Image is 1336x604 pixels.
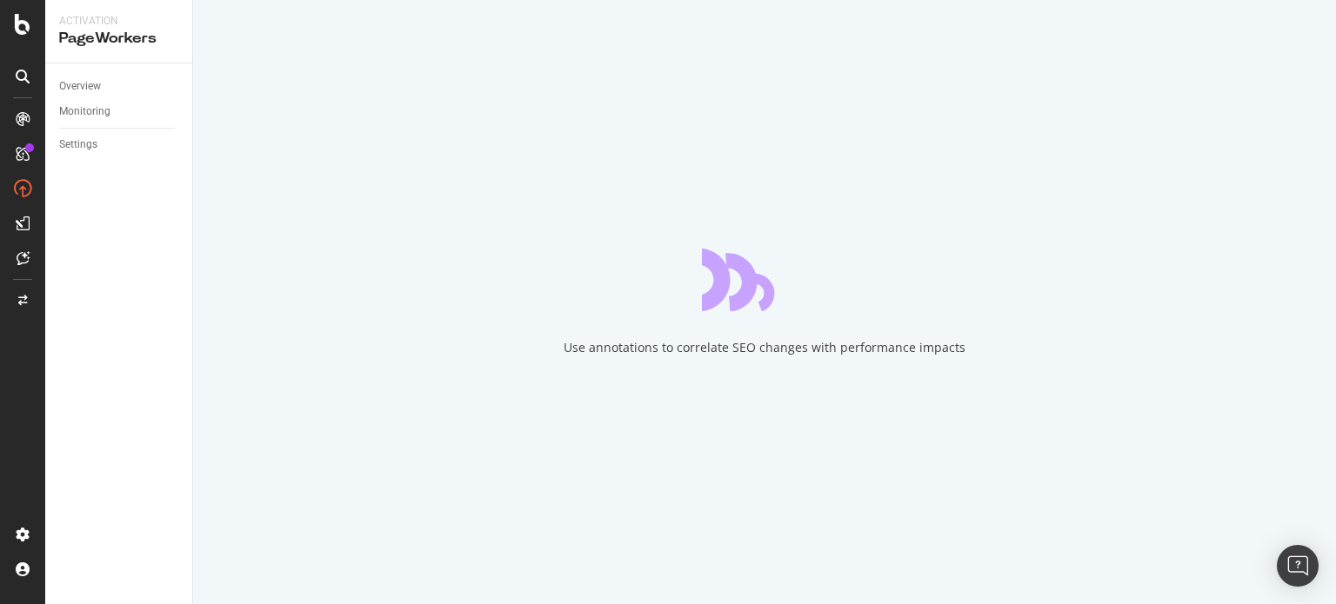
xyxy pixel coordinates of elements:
a: Monitoring [59,103,180,121]
div: Activation [59,14,178,29]
a: Settings [59,136,180,154]
div: Monitoring [59,103,110,121]
div: PageWorkers [59,29,178,49]
div: Overview [59,77,101,96]
div: Settings [59,136,97,154]
div: animation [702,249,827,311]
div: Use annotations to correlate SEO changes with performance impacts [564,339,965,356]
div: Open Intercom Messenger [1277,545,1319,587]
a: Overview [59,77,180,96]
